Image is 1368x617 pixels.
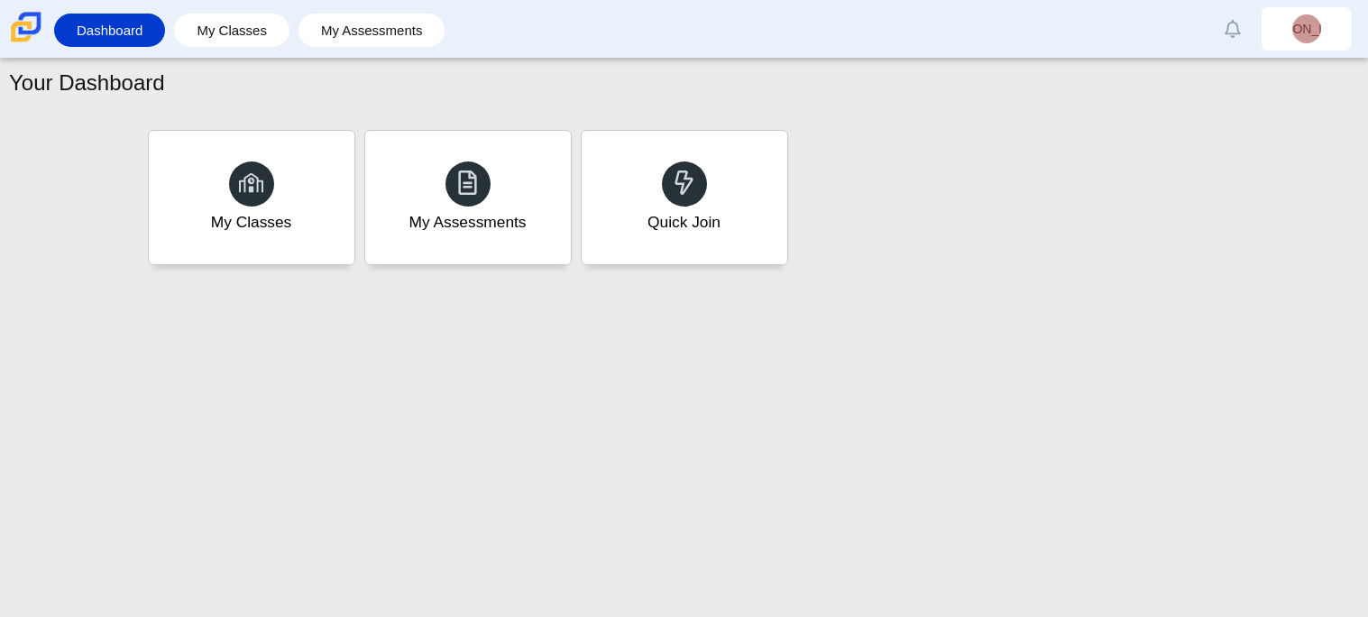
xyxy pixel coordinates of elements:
a: Quick Join [581,130,788,265]
a: My Classes [183,14,280,47]
div: My Assessments [409,211,527,234]
a: [PERSON_NAME] [1262,7,1352,51]
a: Dashboard [63,14,156,47]
div: My Classes [211,211,292,234]
h1: Your Dashboard [9,68,165,98]
img: Carmen School of Science & Technology [7,8,45,46]
div: Quick Join [647,211,721,234]
a: Carmen School of Science & Technology [7,33,45,49]
a: My Assessments [308,14,436,47]
span: [PERSON_NAME] [1254,23,1358,35]
a: Alerts [1213,9,1253,49]
a: My Classes [148,130,355,265]
a: My Assessments [364,130,572,265]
